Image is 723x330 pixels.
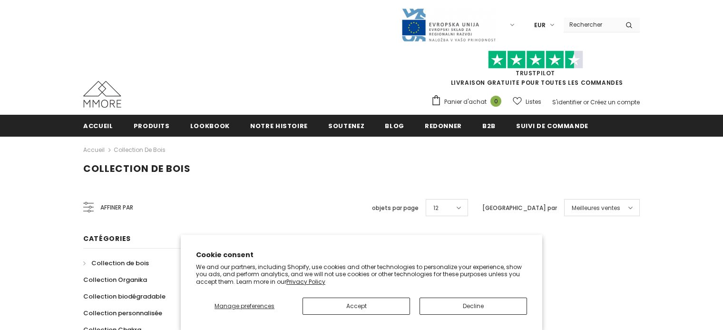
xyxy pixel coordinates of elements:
[83,234,131,243] span: Catégories
[425,115,462,136] a: Redonner
[83,121,113,130] span: Accueil
[190,115,230,136] a: Lookbook
[516,121,588,130] span: Suivi de commande
[328,121,364,130] span: soutenez
[482,115,496,136] a: B2B
[196,263,527,286] p: We and our partners, including Shopify, use cookies and other technologies to personalize your ex...
[134,121,170,130] span: Produits
[250,115,308,136] a: Notre histoire
[526,97,541,107] span: Listes
[303,298,410,315] button: Accept
[385,115,404,136] a: Blog
[100,202,133,213] span: Affiner par
[83,162,191,175] span: Collection de bois
[83,255,149,271] a: Collection de bois
[114,146,166,154] a: Collection de bois
[286,278,325,286] a: Privacy Policy
[590,98,640,106] a: Créez un compte
[328,115,364,136] a: soutenez
[83,309,162,318] span: Collection personnalisée
[401,8,496,42] img: Javni Razpis
[196,250,527,260] h2: Cookie consent
[83,144,105,156] a: Accueil
[83,275,147,284] span: Collection Organika
[534,20,546,30] span: EUR
[401,20,496,29] a: Javni Razpis
[372,203,419,213] label: objets par page
[482,121,496,130] span: B2B
[250,121,308,130] span: Notre histoire
[564,18,618,31] input: Search Site
[190,121,230,130] span: Lookbook
[385,121,404,130] span: Blog
[482,203,557,213] label: [GEOGRAPHIC_DATA] par
[83,288,166,305] a: Collection biodégradable
[552,98,582,106] a: S'identifier
[490,96,501,107] span: 0
[583,98,589,106] span: or
[516,115,588,136] a: Suivi de commande
[196,298,293,315] button: Manage preferences
[83,115,113,136] a: Accueil
[433,203,439,213] span: 12
[420,298,527,315] button: Decline
[83,271,147,288] a: Collection Organika
[431,55,640,87] span: LIVRAISON GRATUITE POUR TOUTES LES COMMANDES
[572,203,620,213] span: Meilleures ventes
[488,50,583,69] img: Faites confiance aux étoiles pilotes
[425,121,462,130] span: Redonner
[91,259,149,268] span: Collection de bois
[516,69,555,77] a: TrustPilot
[431,95,506,109] a: Panier d'achat 0
[83,305,162,321] a: Collection personnalisée
[83,292,166,301] span: Collection biodégradable
[444,97,487,107] span: Panier d'achat
[513,93,541,110] a: Listes
[215,302,274,310] span: Manage preferences
[134,115,170,136] a: Produits
[83,81,121,108] img: Cas MMORE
